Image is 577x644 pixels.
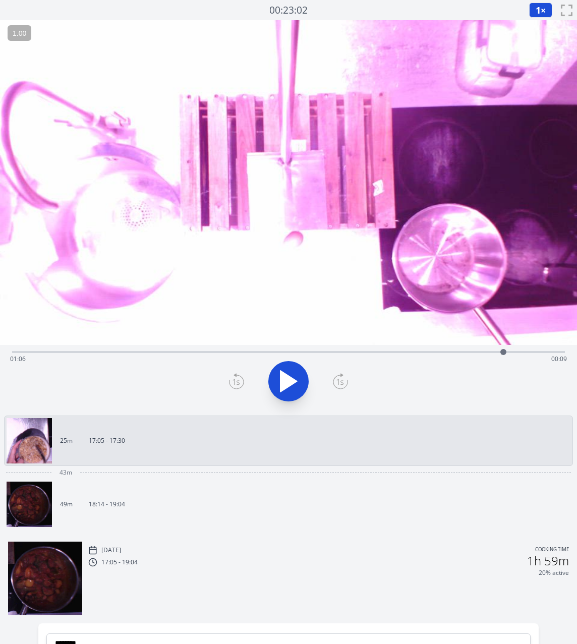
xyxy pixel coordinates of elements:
[8,542,82,616] img: 250813171445_thumb.jpeg
[60,437,73,445] p: 25m
[536,4,541,16] span: 1
[535,546,569,555] p: Cooking time
[539,569,569,577] p: 20% active
[529,3,552,18] button: 1×
[60,500,73,508] p: 49m
[89,500,125,508] p: 18:14 - 19:04
[101,558,138,566] p: 17:05 - 19:04
[101,546,121,554] p: [DATE]
[7,418,52,463] img: 250813160503_thumb.jpeg
[527,555,569,567] h2: 1h 59m
[60,469,72,477] span: 43m
[551,355,567,363] span: 00:09
[269,3,308,18] a: 00:23:02
[10,355,26,363] span: 01:06
[7,482,52,527] img: 250813171445_thumb.jpeg
[89,437,125,445] p: 17:05 - 17:30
